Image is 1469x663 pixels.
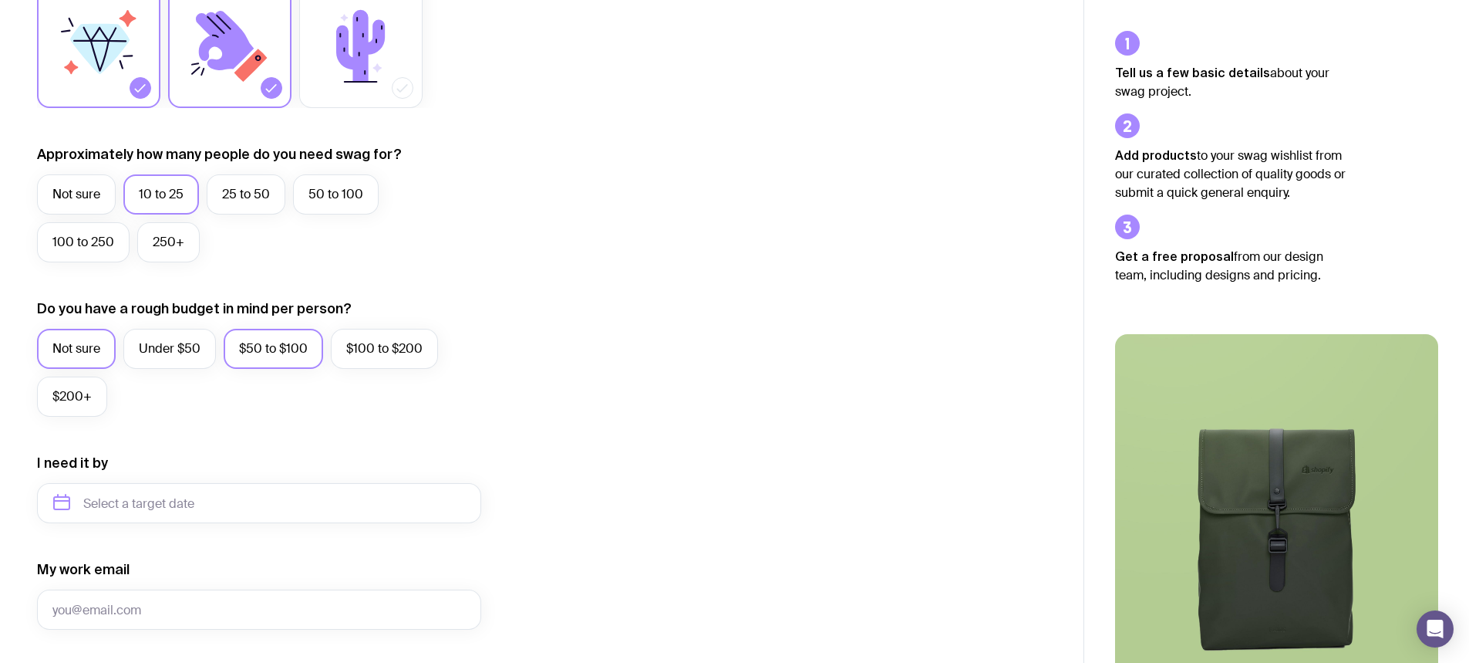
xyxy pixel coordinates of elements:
[37,174,116,215] label: Not sure
[37,454,108,472] label: I need it by
[207,174,285,215] label: 25 to 50
[37,299,352,318] label: Do you have a rough budget in mind per person?
[224,329,323,369] label: $50 to $100
[37,483,481,523] input: Select a target date
[331,329,438,369] label: $100 to $200
[37,329,116,369] label: Not sure
[293,174,379,215] label: 50 to 100
[37,145,402,164] label: Approximately how many people do you need swag for?
[137,222,200,262] label: 250+
[1417,611,1454,648] div: Open Intercom Messenger
[37,590,481,630] input: you@email.com
[1115,146,1346,202] p: to your swag wishlist from our curated collection of quality goods or submit a quick general enqu...
[37,377,107,417] label: $200+
[1115,247,1346,285] p: from our design team, including designs and pricing.
[123,329,216,369] label: Under $50
[37,222,130,262] label: 100 to 250
[123,174,199,215] label: 10 to 25
[1115,148,1197,162] strong: Add products
[37,560,130,579] label: My work email
[1115,249,1234,263] strong: Get a free proposal
[1115,63,1346,101] p: about your swag project.
[1115,66,1270,79] strong: Tell us a few basic details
